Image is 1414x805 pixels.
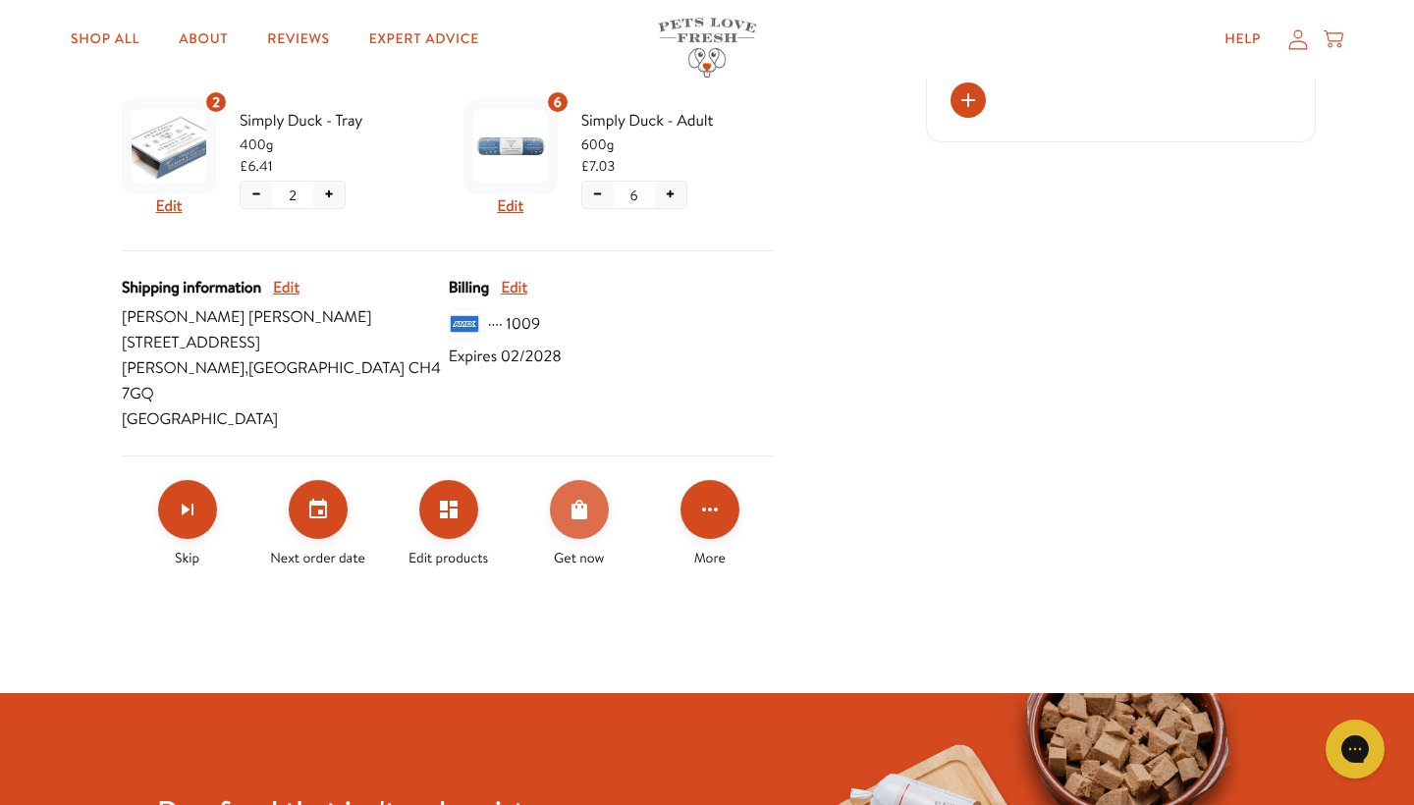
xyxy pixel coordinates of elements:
img: Simply Duck - Adult [473,109,548,184]
button: Skip subscription [158,480,217,539]
span: £7.03 [581,155,616,177]
span: Get now [554,547,604,568]
button: Increase quantity [313,182,345,208]
span: [GEOGRAPHIC_DATA] [122,406,449,432]
span: Expires 02/2028 [449,344,562,369]
button: Edit [273,275,299,300]
button: Decrease quantity [241,182,272,208]
button: Edit [501,275,527,300]
img: Pets Love Fresh [658,18,756,78]
span: 6 [630,185,638,206]
span: 2 [212,91,220,113]
img: Simply Duck - Tray [132,109,206,184]
button: Click for more options [680,480,739,539]
span: £6.41 [240,155,272,177]
span: [STREET_ADDRESS] [122,330,449,355]
span: [PERSON_NAME] [PERSON_NAME] [122,304,449,330]
span: Edit products [408,547,488,568]
button: Order Now [550,480,609,539]
span: 6 [554,91,562,113]
div: Make changes for subscription [122,480,775,568]
button: Edit [156,193,183,219]
span: Simply Duck - Adult [581,108,776,134]
iframe: Gorgias live chat messenger [1316,713,1394,785]
a: Shop All [55,20,155,59]
img: svg%3E [449,308,480,340]
a: Expert Advice [353,20,495,59]
span: Shipping information [122,275,261,300]
span: ···· 1009 [488,311,540,337]
span: Skip [175,547,199,568]
button: Edit [497,193,523,219]
button: Edit products [419,480,478,539]
a: Reviews [251,20,345,59]
span: 400g [240,134,434,155]
span: More [694,547,726,568]
span: Billing [449,275,489,300]
a: About [163,20,244,59]
button: Increase quantity [655,182,686,208]
button: Decrease quantity [582,182,614,208]
div: Subscription product: Simply Duck - Adult [463,91,776,227]
a: Help [1209,20,1277,59]
div: 2 units of item: Simply Duck - Tray [204,90,228,114]
span: 600g [581,134,776,155]
span: 2 [289,185,297,206]
div: 6 units of item: Simply Duck - Adult [546,90,570,114]
span: [PERSON_NAME] , [GEOGRAPHIC_DATA] CH4 7GQ [122,355,449,406]
span: Next order date [270,547,365,568]
button: Set your next order date [289,480,348,539]
div: Subscription product: Simply Duck - Tray [122,91,434,227]
span: Simply Duck - Tray [240,108,434,134]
